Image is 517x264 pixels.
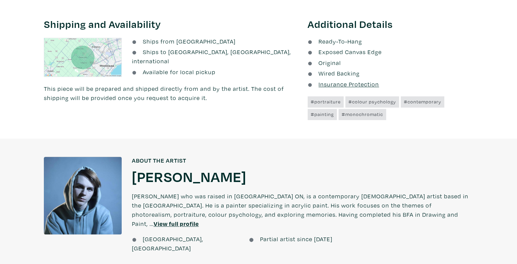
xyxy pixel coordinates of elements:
[308,69,473,78] li: Wired Backing
[132,167,246,185] a: [PERSON_NAME]
[132,67,297,77] li: Available for local pickup
[308,58,473,67] li: Original
[260,235,332,243] span: Partial artist since [DATE]
[308,18,473,31] h3: Additional Details
[339,109,386,120] a: #monochromatic
[318,80,379,88] u: Insurance Protection
[132,185,473,234] p: [PERSON_NAME] who was raised in [GEOGRAPHIC_DATA] ON, is a contemporary [DEMOGRAPHIC_DATA] artist...
[345,96,399,107] a: #colour psychology
[401,96,444,107] a: #contemporary
[154,220,199,228] a: View full profile
[308,37,473,46] li: Ready-To-Hang
[44,18,297,31] h3: Shipping and Availability
[308,109,337,120] a: #painting
[308,47,473,56] li: Exposed Canvas Edge
[132,235,203,252] span: [GEOGRAPHIC_DATA], [GEOGRAPHIC_DATA]
[132,157,473,164] h6: About the artist
[44,38,121,77] img: staticmap
[132,47,297,66] li: Ships to [GEOGRAPHIC_DATA], [GEOGRAPHIC_DATA], international
[44,84,297,102] p: This piece will be prepared and shipped directly from and by the artist. The cost of shipping wil...
[308,80,379,88] a: Insurance Protection
[308,96,344,107] a: #portraiture
[132,37,297,46] li: Ships from [GEOGRAPHIC_DATA]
